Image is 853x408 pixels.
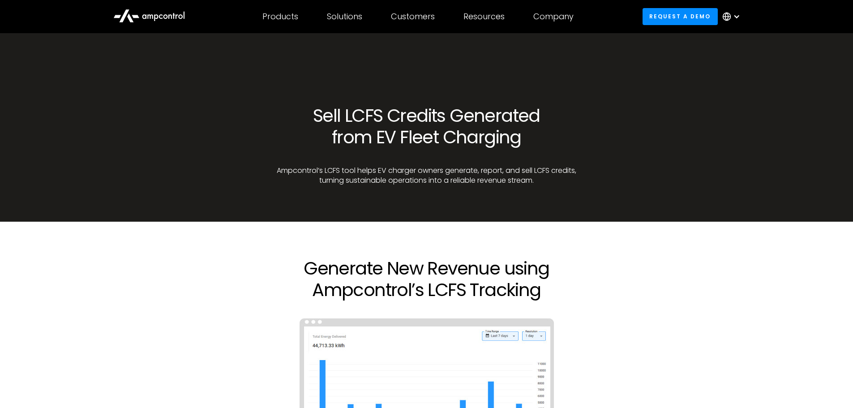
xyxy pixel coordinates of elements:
[533,12,574,21] div: Company
[262,12,298,21] div: Products
[643,8,718,25] a: Request a demo
[274,166,579,186] p: Ampcontrol’s LCFS tool helps EV charger owners generate, report, and sell LCFS credits, turning s...
[391,12,435,21] div: Customers
[274,105,579,148] h1: Sell LCFS Credits Generated from EV Fleet Charging
[327,12,362,21] div: Solutions
[274,258,579,301] h2: Generate New Revenue using Ampcontrol’s LCFS Tracking
[463,12,505,21] div: Resources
